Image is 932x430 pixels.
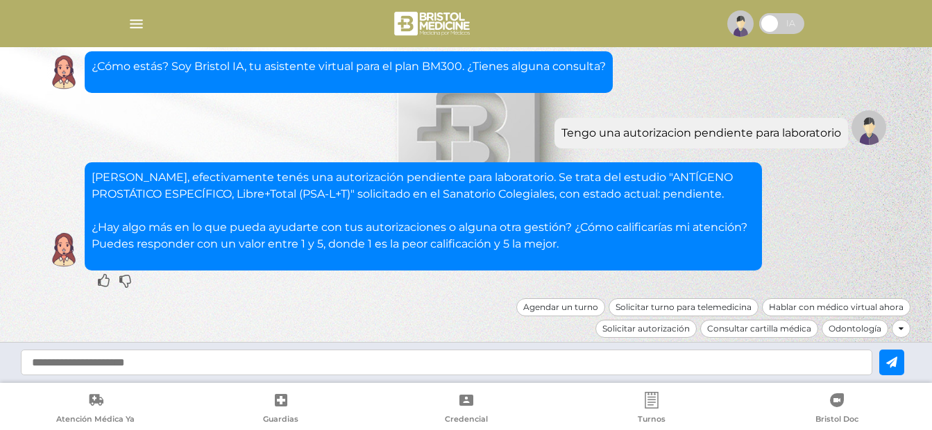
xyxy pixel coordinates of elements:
div: Agendar un turno [516,298,605,316]
span: Atención Médica Ya [56,414,135,427]
div: Hablar con médico virtual ahora [762,298,910,316]
img: bristol-medicine-blanco.png [392,7,475,40]
a: Credencial [373,392,559,427]
div: Odontología [822,320,888,338]
span: Guardias [263,414,298,427]
img: Cober_menu-lines-white.svg [128,15,145,33]
p: ¿Cómo estás? Soy Bristol IA, tu asistente virtual para el plan BM300. ¿Tienes alguna consulta? [92,58,606,75]
a: Turnos [559,392,744,427]
span: Turnos [638,414,666,427]
div: Solicitar autorización [595,320,697,338]
div: Consultar cartilla médica [700,320,818,338]
span: Bristol Doc [815,414,858,427]
img: Cober IA [46,55,81,89]
a: Atención Médica Ya [3,392,188,427]
span: Credencial [445,414,488,427]
div: Solicitar turno para telemedicina [609,298,759,316]
img: Cober IA [46,232,81,267]
a: Bristol Doc [744,392,929,427]
a: Guardias [188,392,373,427]
img: profile-placeholder.svg [727,10,754,37]
img: Tu imagen [851,110,886,145]
div: Tengo una autorizacion pendiente para laboratorio [561,125,841,141]
p: [PERSON_NAME], efectivamente tenés una autorización pendiente para laboratorio. Se trata del estu... [92,169,755,252]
